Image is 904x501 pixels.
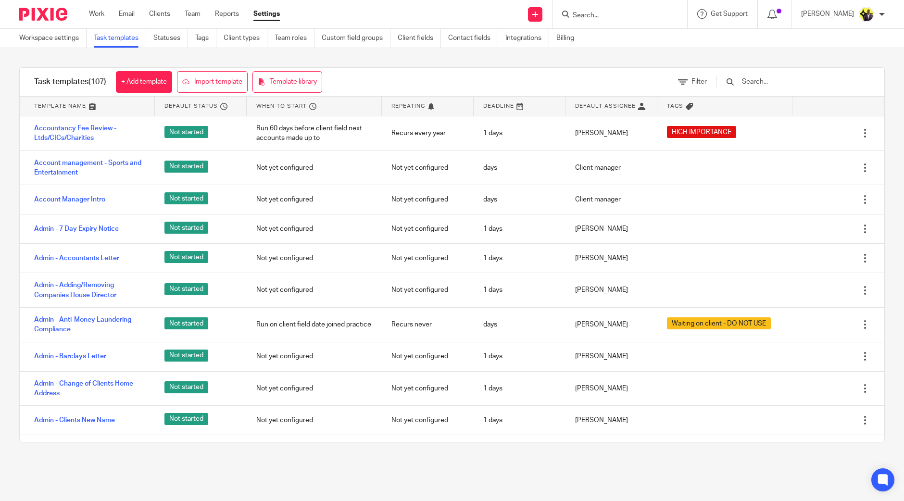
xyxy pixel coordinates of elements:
[247,278,382,302] div: Not yet configured
[247,344,382,368] div: Not yet configured
[859,7,874,22] img: Yemi-Starbridge.jpg
[19,8,67,21] img: Pixie
[34,77,106,87] h1: Task templates
[711,11,748,17] span: Get Support
[164,251,208,263] span: Not started
[164,413,208,425] span: Not started
[672,319,766,328] span: Waiting on client - DO NOT USE
[247,217,382,241] div: Not yet configured
[575,102,636,110] span: Default assignee
[382,188,474,212] div: Not yet configured
[19,29,87,48] a: Workspace settings
[247,188,382,212] div: Not yet configured
[247,116,382,150] div: Run 60 days before client field next accounts made up to
[224,29,267,48] a: Client types
[565,344,657,368] div: [PERSON_NAME]
[256,102,307,110] span: When to start
[398,29,441,48] a: Client fields
[94,29,146,48] a: Task templates
[34,280,145,300] a: Admin - Adding/Removing Companies House Director
[382,278,474,302] div: Not yet configured
[116,71,172,93] a: + Add template
[215,9,239,19] a: Reports
[565,188,657,212] div: Client manager
[565,376,657,401] div: [PERSON_NAME]
[505,29,549,48] a: Integrations
[247,408,382,432] div: Not yet configured
[247,376,382,401] div: Not yet configured
[247,246,382,270] div: Not yet configured
[565,217,657,241] div: [PERSON_NAME]
[164,381,208,393] span: Not started
[382,246,474,270] div: Not yet configured
[195,29,216,48] a: Tags
[149,9,170,19] a: Clients
[164,192,208,204] span: Not started
[164,350,208,362] span: Not started
[801,9,854,19] p: [PERSON_NAME]
[382,344,474,368] div: Not yet configured
[34,315,145,335] a: Admin - Anti-Money Laundering Compliance
[474,188,565,212] div: days
[565,156,657,180] div: Client manager
[34,195,105,204] a: Account Manager Intro
[252,71,322,93] a: Template library
[565,438,657,462] div: [PERSON_NAME]
[382,313,474,337] div: Recurs never
[322,29,390,48] a: Custom field groups
[382,376,474,401] div: Not yet configured
[565,313,657,337] div: [PERSON_NAME]
[741,76,853,87] input: Search...
[565,408,657,432] div: [PERSON_NAME]
[34,351,106,361] a: Admin - Barclays Letter
[164,283,208,295] span: Not started
[474,376,565,401] div: 1 days
[247,313,382,337] div: Run on client field date joined practice
[474,278,565,302] div: 1 days
[164,126,208,138] span: Not started
[34,415,115,425] a: Admin - Clients New Name
[185,9,201,19] a: Team
[382,408,474,432] div: Not yet configured
[177,71,248,93] a: Import template
[88,78,106,86] span: (107)
[382,121,474,145] div: Recurs every year
[474,121,565,145] div: 1 days
[448,29,498,48] a: Contact fields
[275,29,314,48] a: Team roles
[474,344,565,368] div: 1 days
[483,102,514,110] span: Deadline
[164,222,208,234] span: Not started
[164,102,218,110] span: Default status
[474,313,565,337] div: days
[153,29,188,48] a: Statuses
[691,78,707,85] span: Filter
[474,156,565,180] div: days
[34,124,145,143] a: Accountancy Fee Review - Ltds/CICs/Charities
[391,102,425,110] span: Repeating
[34,253,119,263] a: Admin - Accountants Letter
[34,158,145,178] a: Account management - Sports and Entertainment
[565,121,657,145] div: [PERSON_NAME]
[556,29,581,48] a: Billing
[474,217,565,241] div: 1 days
[672,127,731,137] span: HIGH IMPORTANCE
[382,156,474,180] div: Not yet configured
[164,161,208,173] span: Not started
[34,224,119,234] a: Admin - 7 Day Expiry Notice
[565,246,657,270] div: [PERSON_NAME]
[572,12,658,20] input: Search
[247,156,382,180] div: Not yet configured
[474,438,565,462] div: 1 days
[89,9,104,19] a: Work
[247,438,382,462] div: Not yet configured
[565,278,657,302] div: [PERSON_NAME]
[667,102,683,110] span: Tags
[382,217,474,241] div: Not yet configured
[164,317,208,329] span: Not started
[382,438,474,462] div: Not yet configured
[253,9,280,19] a: Settings
[34,379,145,399] a: Admin - Change of Clients Home Address
[34,102,86,110] span: Template name
[474,408,565,432] div: 1 days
